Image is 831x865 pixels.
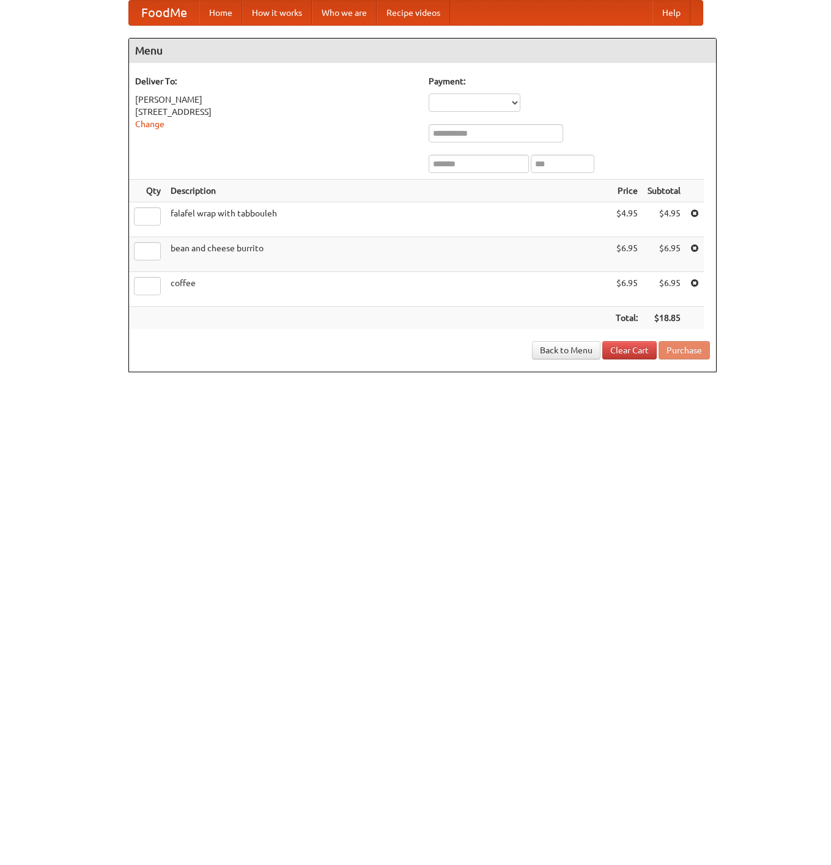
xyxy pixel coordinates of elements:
[602,341,657,359] a: Clear Cart
[611,202,643,237] td: $4.95
[166,237,611,272] td: bean and cheese burrito
[611,237,643,272] td: $6.95
[377,1,450,25] a: Recipe videos
[643,202,685,237] td: $4.95
[643,180,685,202] th: Subtotal
[429,75,710,87] h5: Payment:
[643,272,685,307] td: $6.95
[135,94,416,106] div: [PERSON_NAME]
[643,237,685,272] td: $6.95
[643,307,685,329] th: $18.85
[312,1,377,25] a: Who we are
[129,1,199,25] a: FoodMe
[135,75,416,87] h5: Deliver To:
[611,180,643,202] th: Price
[166,272,611,307] td: coffee
[659,341,710,359] button: Purchase
[129,39,716,63] h4: Menu
[135,106,416,118] div: [STREET_ADDRESS]
[652,1,690,25] a: Help
[611,307,643,329] th: Total:
[532,341,600,359] a: Back to Menu
[611,272,643,307] td: $6.95
[129,180,166,202] th: Qty
[166,180,611,202] th: Description
[242,1,312,25] a: How it works
[166,202,611,237] td: falafel wrap with tabbouleh
[135,119,164,129] a: Change
[199,1,242,25] a: Home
